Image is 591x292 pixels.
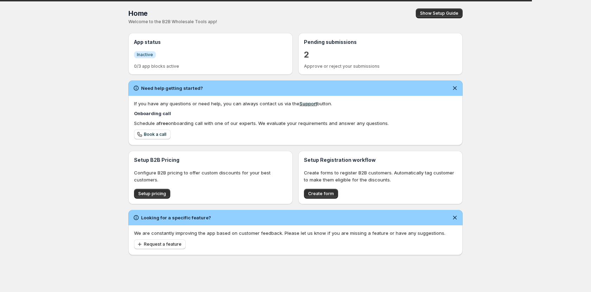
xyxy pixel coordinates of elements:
[144,241,182,247] span: Request a feature
[141,214,211,221] h2: Looking for a specific feature?
[134,130,171,139] a: Book a call
[141,85,203,92] h2: Need help getting started?
[134,120,457,127] div: Schedule a onboarding call with one of our experts. We evaluate your requirements and answer any ...
[299,101,317,106] a: Support
[304,157,457,164] h3: Setup Registration workflow
[304,169,457,183] p: Create forms to register B2B customers. Automatically tag customer to make them eligible for the ...
[138,191,166,197] span: Setup pricing
[304,64,457,69] p: Approve or reject your submissions
[137,52,153,58] span: Inactive
[304,49,309,60] a: 2
[134,64,287,69] p: 0/3 app blocks active
[134,230,457,237] p: We are constantly improving the app based on customer feedback. Please let us know if you are mis...
[128,9,148,18] span: Home
[134,169,287,183] p: Configure B2B pricing to offer custom discounts for your best customers.
[308,191,334,197] span: Create form
[304,39,457,46] h3: Pending submissions
[159,120,168,126] b: free
[134,157,287,164] h3: Setup B2B Pricing
[304,189,338,199] button: Create form
[134,239,186,249] button: Request a feature
[128,19,312,25] p: Welcome to the B2B Wholesale Tools app!
[450,83,460,93] button: Dismiss notification
[450,213,460,223] button: Dismiss notification
[134,51,156,58] a: InfoInactive
[134,110,457,117] h4: Onboarding call
[134,189,170,199] button: Setup pricing
[420,11,458,16] span: Show Setup Guide
[416,8,463,18] button: Show Setup Guide
[134,39,287,46] h3: App status
[144,132,166,137] span: Book a call
[134,100,457,107] div: If you have any questions or need help, you can always contact us via the button.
